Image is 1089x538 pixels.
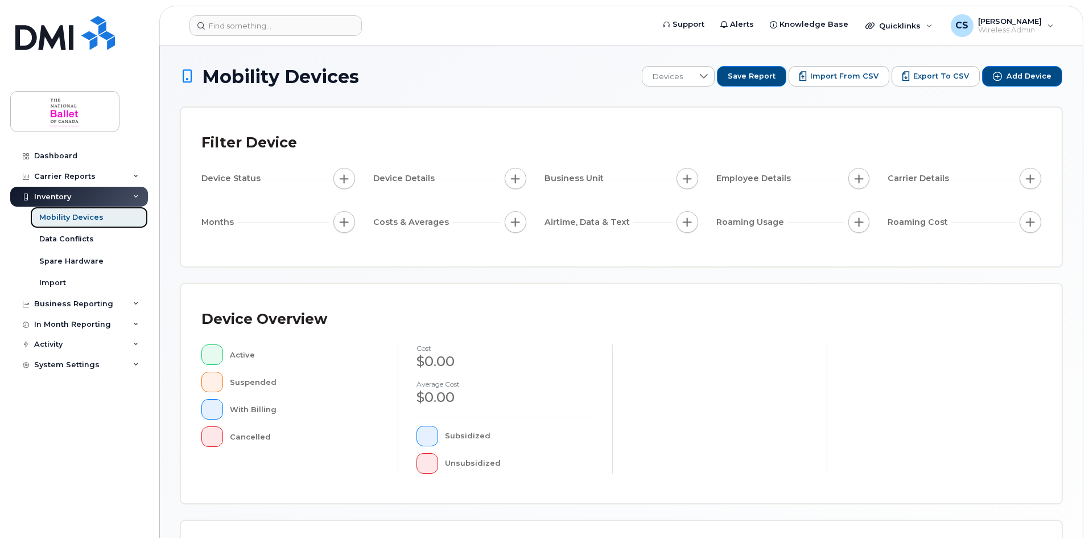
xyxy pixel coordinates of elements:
span: Costs & Averages [373,216,452,228]
button: Add Device [982,66,1062,87]
span: Device Status [201,173,264,184]
div: Suspended [230,372,380,392]
span: Devices [642,67,693,87]
span: Save Report [728,71,775,81]
h4: Average cost [416,380,594,388]
span: Roaming Usage [716,216,787,228]
div: Unsubsidized [445,453,595,474]
span: Device Details [373,173,438,184]
span: Import from CSV [810,71,878,81]
span: Months [201,216,237,228]
div: With Billing [230,399,380,420]
span: Employee Details [716,173,794,184]
span: Roaming Cost [888,216,951,228]
span: Export to CSV [913,71,969,81]
div: Device Overview [201,305,327,334]
button: Save Report [717,66,786,87]
div: $0.00 [416,388,594,407]
div: Filter Device [201,128,297,158]
span: Carrier Details [888,173,952,184]
span: Airtime, Data & Text [544,216,633,228]
div: Cancelled [230,426,380,447]
div: Active [230,344,380,365]
span: Business Unit [544,173,607,184]
div: Subsidized [445,426,595,446]
button: Import from CSV [789,66,889,87]
span: Add Device [1006,71,1051,81]
button: Export to CSV [892,66,980,87]
h4: cost [416,344,594,352]
span: Mobility Devices [202,67,359,87]
div: $0.00 [416,352,594,371]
